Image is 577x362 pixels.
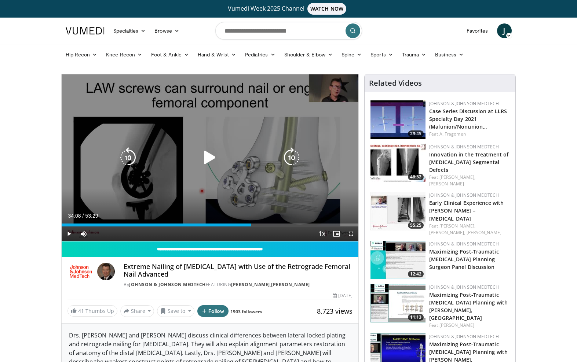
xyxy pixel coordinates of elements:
[462,23,493,38] a: Favorites
[429,199,504,222] a: Early Clinical Experience with [PERSON_NAME] – [MEDICAL_DATA]
[231,281,270,288] a: [PERSON_NAME]
[408,222,424,229] span: 55:25
[61,47,102,62] a: Hip Recon
[408,314,424,321] span: 11:13
[398,47,431,62] a: Trauma
[241,47,280,62] a: Pediatrics
[429,223,510,236] div: Feat.
[109,23,150,38] a: Specialties
[314,226,329,241] button: Playback Rate
[370,100,426,139] img: 7a0c1574-0822-442f-b7dd-0b35ae7f75a9.150x105_q85_crop-smart_upscale.jpg
[337,47,366,62] a: Spine
[83,213,84,219] span: /
[97,263,115,280] img: Avatar
[408,174,424,180] span: 46:32
[124,263,353,278] h4: Extreme Nailing of [MEDICAL_DATA] with Use of the Retrograde Femoral Nail Advanced
[370,284,426,322] a: 11:13
[429,144,499,150] a: Johnson & Johnson MedTech
[329,226,344,241] button: Enable picture-in-picture mode
[370,241,426,279] img: f1969ce8-01b3-4875-801a-5adda07d723a.150x105_q85_crop-smart_upscale.jpg
[429,284,499,290] a: Johnson & Johnson MedTech
[67,263,95,280] img: Johnson & Johnson MedTech
[307,3,346,15] span: WATCH NOW
[124,281,353,288] div: By FEATURING ,
[102,47,147,62] a: Knee Recon
[157,305,194,317] button: Save to
[62,224,359,226] div: Progress Bar
[85,213,98,219] span: 53:29
[429,151,508,173] a: Innovation in the Treatment of [MEDICAL_DATA] Segmental Defects
[439,223,475,229] a: [PERSON_NAME],
[68,213,81,219] span: 34:08
[431,47,468,62] a: Business
[230,309,262,315] a: 1903 followers
[369,79,422,88] h4: Related Videos
[76,226,91,241] button: Mute
[408,130,424,137] span: 29:45
[429,291,508,321] a: Maximizing Post-Traumatic [MEDICAL_DATA] Planning with [PERSON_NAME], [GEOGRAPHIC_DATA]
[344,226,358,241] button: Fullscreen
[429,333,499,340] a: Johnson & Johnson MedTech
[408,271,424,277] span: 12:42
[193,47,241,62] a: Hand & Wrist
[429,174,510,187] div: Feat.
[370,100,426,139] a: 29:45
[271,281,310,288] a: [PERSON_NAME]
[150,23,184,38] a: Browse
[370,192,426,230] a: 55:25
[66,27,105,34] img: VuMedi Logo
[129,281,206,288] a: Johnson & Johnson MedTech
[467,229,501,236] a: [PERSON_NAME]
[429,181,464,187] a: [PERSON_NAME]
[429,192,499,198] a: Johnson & Johnson MedTech
[280,47,337,62] a: Shoulder & Elbow
[370,144,426,182] a: 46:32
[67,305,117,317] a: 41 Thumbs Up
[370,144,426,182] img: 680417f9-8db9-4d12-83e7-1cce226b0ea9.150x105_q85_crop-smart_upscale.jpg
[429,322,510,329] div: Feat.
[370,192,426,230] img: a1fe6fe8-dbe8-4212-b91c-cd16a0105dfe.150x105_q85_crop-smart_upscale.jpg
[317,307,353,315] span: 8,723 views
[439,322,474,328] a: [PERSON_NAME]
[197,305,229,317] button: Follow
[333,292,353,299] div: [DATE]
[370,241,426,279] a: 12:42
[497,23,512,38] a: J
[370,284,426,322] img: 9b707d18-822b-4dd5-9a35-f9c42637eec7.150x105_q85_crop-smart_upscale.jpg
[429,241,499,247] a: Johnson & Johnson MedTech
[67,3,511,15] a: Vumedi Week 2025 ChannelWATCH NOW
[78,307,84,314] span: 41
[429,248,499,270] a: Maximizing Post-Traumatic [MEDICAL_DATA] Planning Surgeon Panel Discussion
[366,47,398,62] a: Sports
[120,305,154,317] button: Share
[439,131,466,137] a: A. Fragomen
[62,74,359,241] video-js: Video Player
[62,226,76,241] button: Play
[215,22,362,40] input: Search topics, interventions
[439,174,475,180] a: [PERSON_NAME],
[429,100,499,107] a: Johnson & Johnson MedTech
[147,47,193,62] a: Foot & Ankle
[429,229,465,236] a: [PERSON_NAME],
[429,108,507,130] a: Case Series Discussion at LLRS Specialty Day 2021 (Malunion/Nonunion…
[429,131,510,137] div: Feat.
